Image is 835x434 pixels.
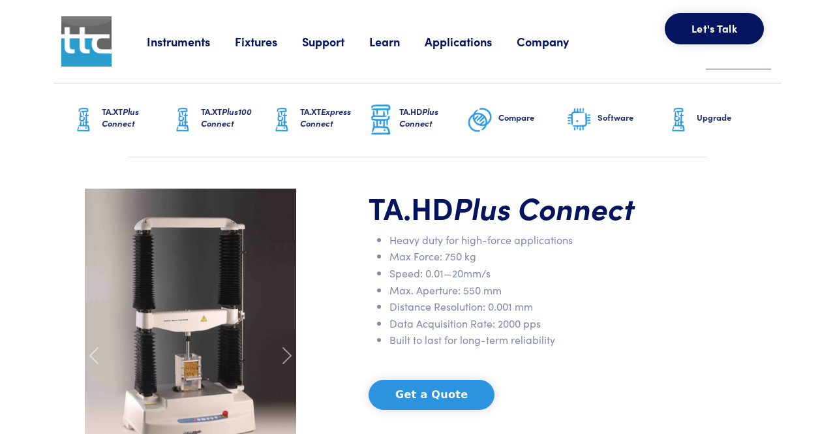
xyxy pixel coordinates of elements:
a: Instruments [147,33,235,50]
li: Speed: 0.01—20mm/s [389,265,693,282]
li: Built to last for long-term reliability [389,332,693,349]
h6: Upgrade [697,112,765,123]
a: Support [302,33,369,50]
img: compare-graphic.png [467,104,493,136]
h6: TA.XT [201,106,269,129]
li: Heavy duty for high-force applications [389,232,693,249]
h6: Compare [498,112,566,123]
li: Data Acquisition Rate: 2000 pps [389,315,693,332]
span: Plus Connect [102,105,139,129]
a: Fixtures [235,33,302,50]
span: Plus Connect [453,186,635,228]
img: ta-xt-graphic.png [170,104,196,136]
li: Max Force: 750 kg [389,248,693,265]
a: Applications [425,33,517,50]
a: Compare [467,84,566,157]
img: ttc_logo_1x1_v1.0.png [61,16,112,67]
a: TA.HDPlus Connect [368,84,467,157]
img: ta-hd-graphic.png [368,103,394,137]
li: Max. Aperture: 550 mm [389,282,693,299]
span: Express Connect [300,105,351,129]
img: ta-xt-graphic.png [665,104,691,136]
h6: Software [598,112,665,123]
a: Software [566,84,665,157]
a: Company [517,33,594,50]
li: Distance Resolution: 0.001 mm [389,298,693,315]
span: Plus100 Connect [201,105,252,129]
a: TA.XTPlus Connect [70,84,170,157]
a: TA.XTExpress Connect [269,84,368,157]
a: Upgrade [665,84,765,157]
h1: TA.HD [369,189,693,226]
button: Get a Quote [369,380,494,410]
a: Learn [369,33,425,50]
a: TA.XTPlus100 Connect [170,84,269,157]
img: ta-xt-graphic.png [70,104,97,136]
img: software-graphic.png [566,106,592,134]
button: Let's Talk [665,13,764,44]
span: Plus Connect [399,105,438,129]
img: ta-xt-graphic.png [269,104,295,136]
h6: TA.XT [300,106,368,129]
h6: TA.HD [399,106,467,129]
h6: TA.XT [102,106,170,129]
